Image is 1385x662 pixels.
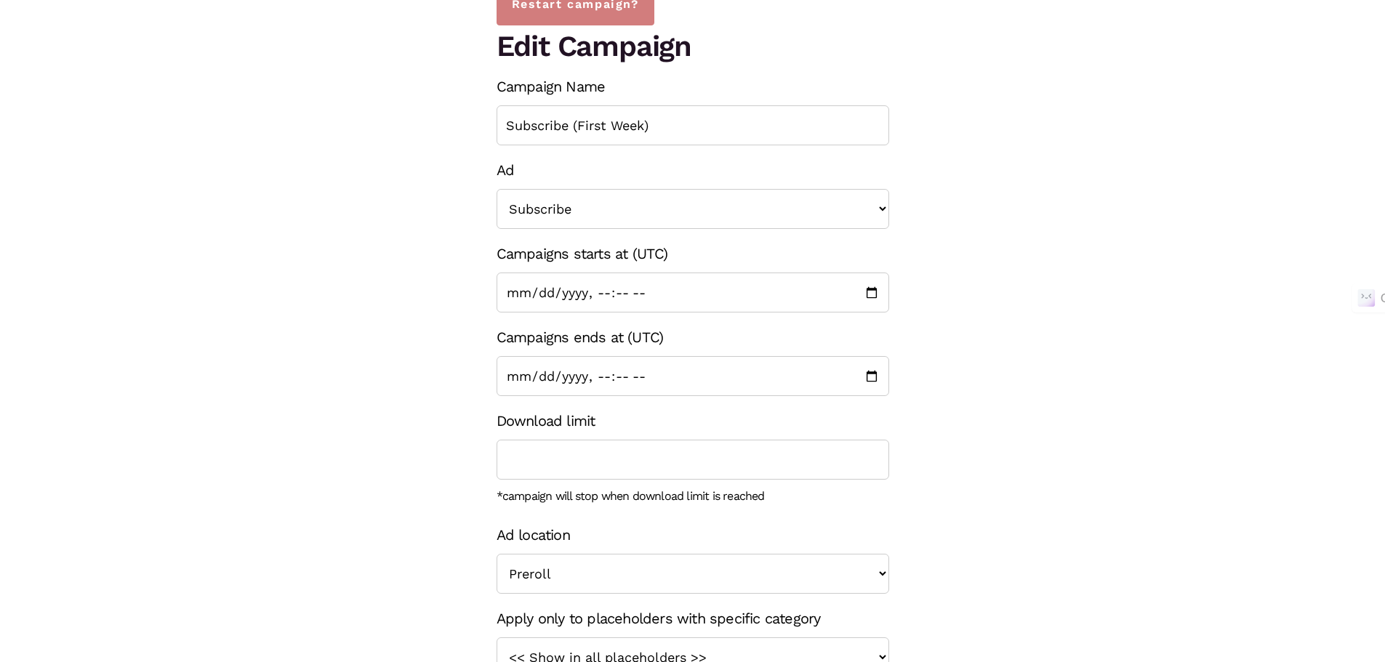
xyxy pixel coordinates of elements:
label: Ad [497,157,514,183]
h1: Edit Campaign [497,25,889,68]
label: Ad location [497,522,570,548]
label: Apply only to placeholders with specific category [497,605,821,631]
label: Campaigns ends at (UTC) [497,324,664,350]
label: Campaigns starts at (UTC) [497,241,668,267]
label: Download limit [497,408,595,434]
label: Campaign Name [497,73,606,100]
div: *campaign will stop when download limit is reached [497,486,889,507]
